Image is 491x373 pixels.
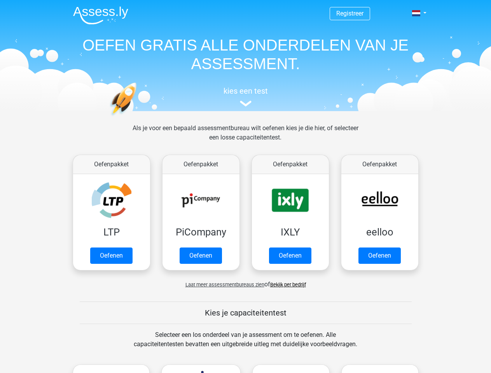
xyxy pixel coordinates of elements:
[336,10,363,17] a: Registreer
[90,248,133,264] a: Oefenen
[185,282,264,288] span: Laat meer assessmentbureaus zien
[110,82,167,153] img: oefenen
[67,274,425,289] div: of
[67,86,425,107] a: kies een test
[67,86,425,96] h5: kies een test
[240,101,252,106] img: assessment
[80,308,412,317] h5: Kies je capaciteitentest
[180,248,222,264] a: Oefenen
[73,6,128,24] img: Assessly
[126,124,365,152] div: Als je voor een bepaald assessmentbureau wilt oefenen kies je die hier, of selecteer een losse ca...
[126,330,365,358] div: Selecteer een los onderdeel van je assessment om te oefenen. Alle capaciteitentesten bevatten een...
[270,282,306,288] a: Bekijk per bedrijf
[269,248,311,264] a: Oefenen
[67,36,425,73] h1: OEFEN GRATIS ALLE ONDERDELEN VAN JE ASSESSMENT.
[358,248,401,264] a: Oefenen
